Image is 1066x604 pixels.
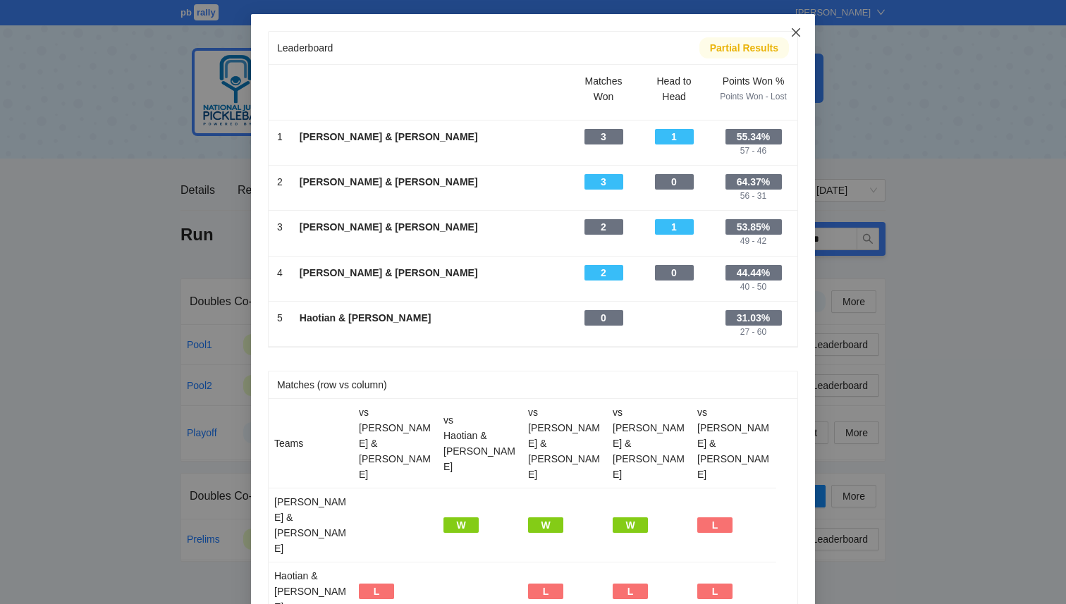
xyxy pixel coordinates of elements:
div: 5 [277,310,283,326]
div: Points Won - Lost [718,90,789,104]
div: - [602,190,605,203]
div: W [443,517,479,533]
b: [PERSON_NAME] & [PERSON_NAME] [300,131,478,142]
div: vs [613,405,686,420]
div: vs [528,405,601,420]
div: 0 [655,265,694,281]
div: 40 - 50 [740,281,766,294]
div: Head to Head [647,73,701,104]
div: - [673,144,675,158]
div: 0 [584,310,623,326]
div: - [602,281,605,294]
div: 4 [277,265,283,281]
div: 53.85% [725,219,782,235]
div: - [300,326,560,339]
div: 0 [655,174,694,190]
div: - [277,235,283,248]
div: 1 [655,219,694,235]
div: 55.34% [725,129,782,144]
div: - [277,326,283,339]
div: - [300,144,560,158]
div: [PERSON_NAME] & [PERSON_NAME] [613,420,686,482]
div: [PERSON_NAME] & [PERSON_NAME] [359,420,432,482]
div: - [673,235,675,248]
button: Close [777,14,815,52]
div: - [673,310,675,323]
div: Haotian & [PERSON_NAME] [443,428,517,474]
div: L [359,584,394,599]
div: W [613,517,648,533]
div: vs [359,405,432,420]
b: [PERSON_NAME] & [PERSON_NAME] [300,176,478,187]
div: Teams [274,436,348,451]
div: 57 - 46 [740,144,766,158]
div: - [602,235,605,248]
div: 1 [277,129,283,144]
div: vs [443,412,517,428]
div: - [300,235,560,248]
div: 31.03% [725,310,782,326]
div: Matches Won [577,73,630,104]
div: - [673,190,675,203]
div: Matches (row vs column) [277,371,789,398]
div: [PERSON_NAME] & [PERSON_NAME] [528,420,601,482]
div: - [673,281,675,294]
div: 64.37% [725,174,782,190]
span: close [790,27,802,38]
div: L [697,584,733,599]
div: 44.44% [725,265,782,281]
div: [PERSON_NAME] & [PERSON_NAME] [274,494,348,556]
b: [PERSON_NAME] & [PERSON_NAME] [300,221,478,233]
div: 27 - 60 [740,326,766,339]
b: [PERSON_NAME] & [PERSON_NAME] [300,267,478,278]
div: 2 [584,265,623,281]
div: Leaderboard [277,35,699,61]
div: - [300,190,560,203]
div: 2 [584,219,623,235]
div: - [602,144,605,158]
div: - [277,144,283,158]
div: - [602,326,605,339]
b: Haotian & [PERSON_NAME] [300,312,431,323]
div: 1 [655,129,694,144]
div: 3 [584,174,623,190]
div: Points Won % [718,73,789,89]
div: vs [697,405,771,420]
div: W [528,517,563,533]
div: [PERSON_NAME] & [PERSON_NAME] [697,420,771,482]
div: 2 [277,174,283,190]
div: L [528,584,563,599]
div: Partial Results [710,40,778,56]
div: 3 [277,219,283,235]
div: - [277,281,283,294]
div: 56 - 31 [740,190,766,203]
div: - [300,281,560,294]
div: - [277,190,283,203]
div: 49 - 42 [740,235,766,248]
div: L [613,584,648,599]
div: 3 [584,129,623,144]
div: L [697,517,733,533]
